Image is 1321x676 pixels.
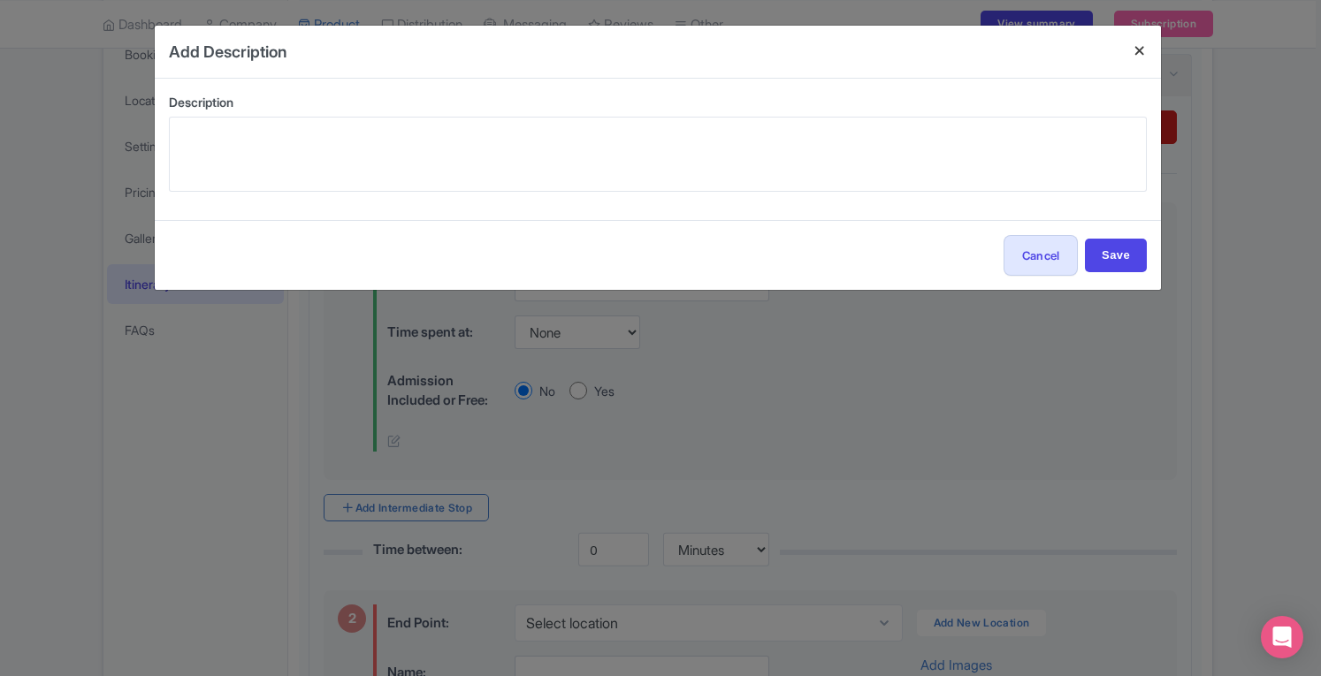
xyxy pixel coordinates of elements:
[169,40,286,64] h4: Add Description
[169,93,1147,111] label: Description
[1119,26,1161,76] button: Close
[1261,616,1303,658] div: Open Intercom Messenger
[1085,239,1147,272] input: Save
[1004,235,1078,275] button: Cancel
